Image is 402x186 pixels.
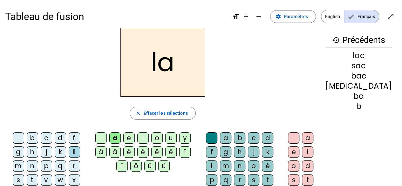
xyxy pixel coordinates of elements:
div: b [325,103,392,110]
mat-button-toggle-group: Language selection [321,10,379,23]
div: m [220,160,231,172]
div: r [234,174,245,186]
div: j [41,146,52,158]
div: f [69,132,80,144]
div: w [55,174,66,186]
div: è [123,146,135,158]
div: b [27,132,38,144]
div: n [27,160,38,172]
div: e [123,132,135,144]
div: ba [325,93,392,100]
div: û [144,160,156,172]
div: r [69,160,80,172]
div: q [220,174,231,186]
div: d [302,160,313,172]
div: f [206,146,217,158]
div: k [262,146,273,158]
div: ü [158,160,170,172]
span: Paramètres [284,13,308,20]
span: English [321,10,344,23]
div: a [109,132,121,144]
div: [MEDICAL_DATA] [325,82,392,90]
div: b [234,132,245,144]
div: t [262,174,273,186]
div: s [248,174,259,186]
div: y [179,132,191,144]
button: Paramètres [270,10,316,23]
div: o [248,160,259,172]
div: x [69,174,80,186]
div: q [55,160,66,172]
div: à [95,146,107,158]
button: Effacer les sélections [130,107,195,120]
div: a [302,132,313,144]
div: k [55,146,66,158]
div: l [206,160,217,172]
div: h [27,146,38,158]
div: sac [325,62,392,70]
div: a [220,132,231,144]
div: l [69,146,80,158]
span: Français [344,10,379,23]
div: é [137,146,149,158]
mat-icon: history [332,36,340,44]
div: i [137,132,149,144]
div: j [248,146,259,158]
mat-icon: open_in_full [387,13,394,20]
div: t [302,174,313,186]
mat-icon: close [135,110,141,116]
div: m [13,160,24,172]
button: Augmenter la taille de la police [240,10,252,23]
div: ï [116,160,128,172]
div: s [288,174,299,186]
div: o [151,132,163,144]
button: Entrer en plein écran [384,10,397,23]
div: s [13,174,24,186]
div: ë [165,146,177,158]
mat-icon: format_size [232,13,240,20]
div: ê [151,146,163,158]
div: t [27,174,38,186]
div: v [41,174,52,186]
div: p [41,160,52,172]
button: Diminuer la taille de la police [252,10,265,23]
h3: Précédents [325,33,392,47]
div: g [220,146,231,158]
div: g [13,146,24,158]
div: bac [325,72,392,80]
span: Effacer les sélections [143,109,187,117]
div: c [248,132,259,144]
div: h [234,146,245,158]
h2: la [120,28,205,97]
div: o [288,160,299,172]
div: n [234,160,245,172]
mat-icon: add [242,13,250,20]
h1: Tableau de fusion [5,6,227,27]
div: î [179,146,191,158]
div: i [302,146,313,158]
div: lac [325,52,392,59]
div: ô [130,160,142,172]
mat-icon: remove [255,13,262,20]
div: d [262,132,273,144]
div: u [165,132,177,144]
div: c [41,132,52,144]
div: p [206,174,217,186]
div: â [109,146,121,158]
mat-icon: settings [276,14,281,19]
div: d [55,132,66,144]
div: é [262,160,273,172]
div: e [288,146,299,158]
